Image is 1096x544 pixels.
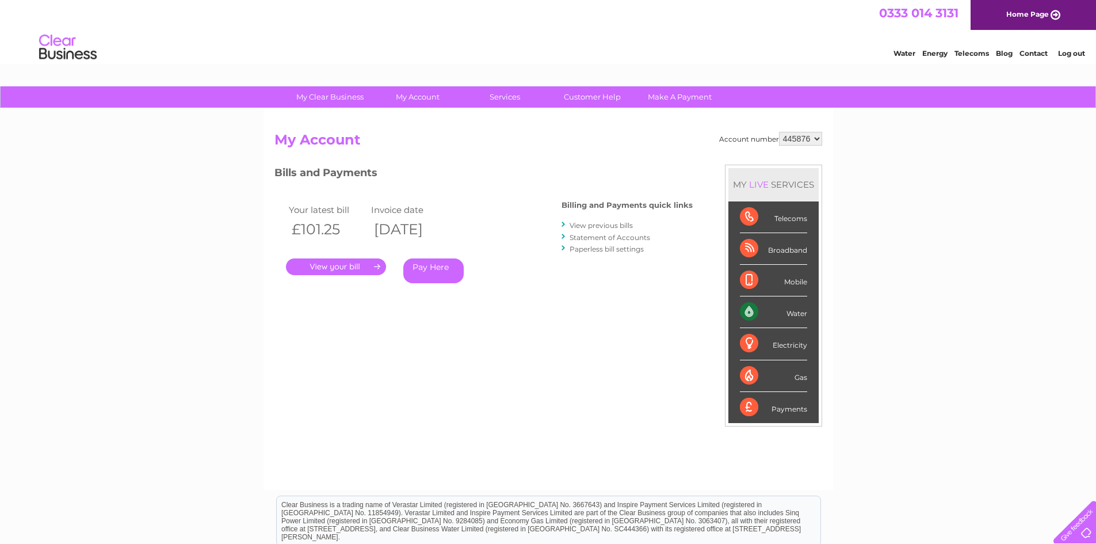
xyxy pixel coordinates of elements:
[39,30,97,65] img: logo.png
[632,86,727,108] a: Make A Payment
[368,202,451,218] td: Invoice date
[740,265,807,296] div: Mobile
[728,168,819,201] div: MY SERVICES
[996,49,1013,58] a: Blog
[274,165,693,185] h3: Bills and Payments
[954,49,989,58] a: Telecoms
[740,328,807,360] div: Electricity
[282,86,377,108] a: My Clear Business
[719,132,822,146] div: Account number
[370,86,465,108] a: My Account
[1058,49,1085,58] a: Log out
[286,202,369,218] td: Your latest bill
[922,49,948,58] a: Energy
[740,296,807,328] div: Water
[1019,49,1048,58] a: Contact
[570,221,633,230] a: View previous bills
[879,6,958,20] a: 0333 014 3131
[740,360,807,392] div: Gas
[740,201,807,233] div: Telecoms
[562,201,693,210] h4: Billing and Payments quick links
[747,179,771,190] div: LIVE
[893,49,915,58] a: Water
[740,392,807,423] div: Payments
[545,86,640,108] a: Customer Help
[274,132,822,154] h2: My Account
[403,258,464,283] a: Pay Here
[570,245,644,253] a: Paperless bill settings
[457,86,552,108] a: Services
[277,6,820,56] div: Clear Business is a trading name of Verastar Limited (registered in [GEOGRAPHIC_DATA] No. 3667643...
[286,258,386,275] a: .
[570,233,650,242] a: Statement of Accounts
[740,233,807,265] div: Broadband
[368,218,451,241] th: [DATE]
[286,218,369,241] th: £101.25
